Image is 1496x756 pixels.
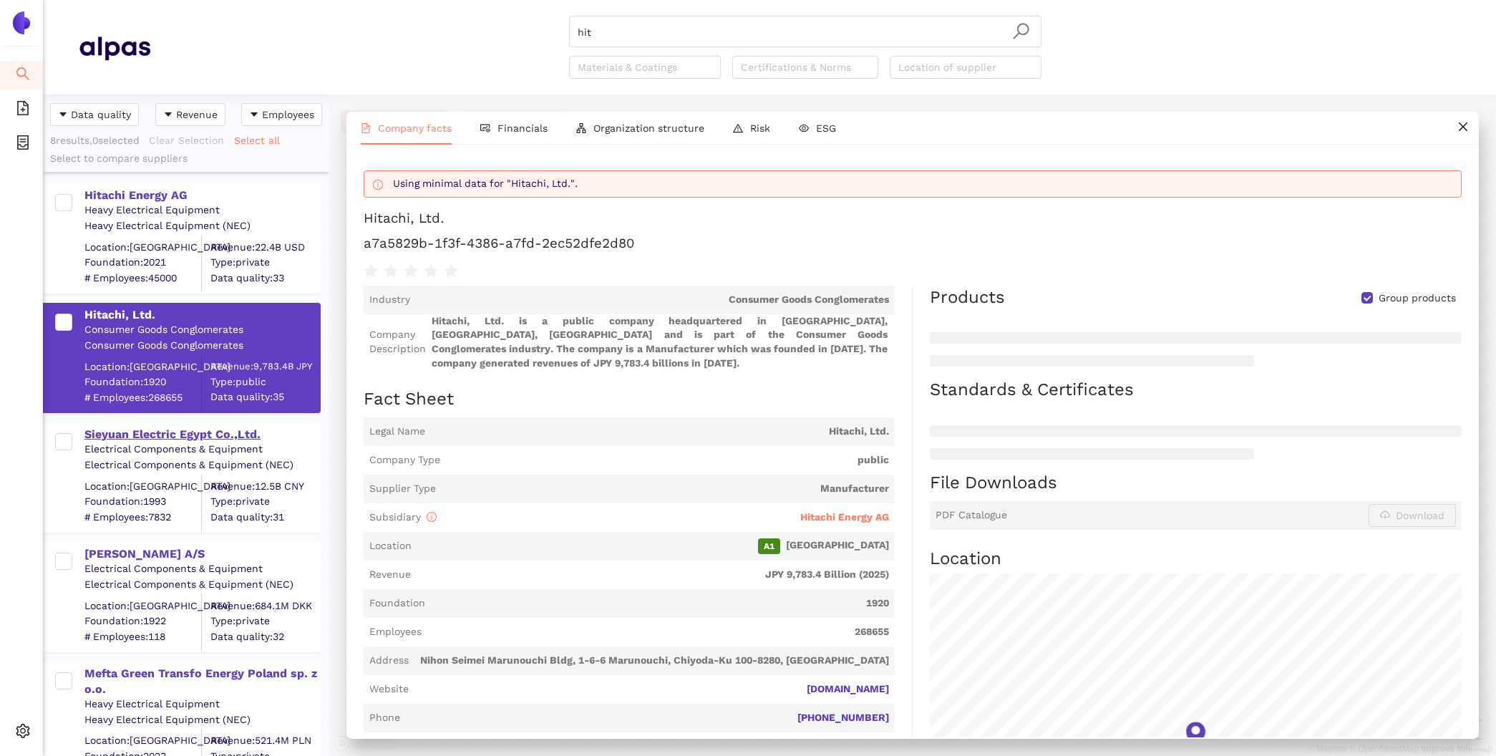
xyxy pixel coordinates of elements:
[816,122,836,134] span: ESG
[84,203,319,218] div: Heavy Electrical Equipment
[414,654,889,668] span: Nihon Seimei Marunouchi Bldg, 1-6-6 Marunouchi, Chiyoda-Ku 100-8280, [GEOGRAPHIC_DATA]
[431,596,889,611] span: 1920
[210,479,319,493] div: Revenue: 12.5B CNY
[576,123,586,133] span: apartment
[758,538,780,554] span: A1
[241,103,322,126] button: caret-downEmployees
[369,482,436,496] span: Supplier Type
[369,596,425,611] span: Foundation
[84,479,201,493] div: Location: [GEOGRAPHIC_DATA]
[84,339,319,353] div: Consumer Goods Conglomerates
[427,512,437,522] span: info-circle
[16,719,30,747] span: setting
[210,390,319,404] span: Data quality: 35
[432,314,889,370] span: Hitachi, Ltd. is a public company headquartered in [GEOGRAPHIC_DATA], [GEOGRAPHIC_DATA], [GEOGRAP...
[369,625,422,639] span: Employees
[733,123,743,133] span: warning
[364,234,1462,253] h1: a7a5829b-1f3f-4386-a7fd-2ec52dfe2d80
[234,132,280,148] span: Select all
[393,177,1455,191] div: Using minimal data for "Hitachi, Ltd.".
[431,425,889,439] span: Hitachi, Ltd.
[593,122,704,134] span: Organization structure
[176,107,218,122] span: Revenue
[84,359,201,374] div: Location: [GEOGRAPHIC_DATA]
[84,442,319,457] div: Electrical Components & Equipment
[163,110,173,121] span: caret-down
[84,510,201,524] span: # Employees: 7832
[84,614,201,629] span: Foundation: 1922
[442,482,889,496] span: Manufacturer
[427,625,889,639] span: 268655
[84,240,201,254] div: Location: [GEOGRAPHIC_DATA]
[84,734,201,748] div: Location: [GEOGRAPHIC_DATA]
[16,96,30,125] span: file-add
[210,374,319,389] span: Type: public
[84,666,319,698] div: Mefta Green Transfo Energy Poland sp. z o.o.
[404,264,418,278] span: star
[84,712,319,727] div: Heavy Electrical Equipment (NEC)
[84,390,201,404] span: # Employees: 268655
[84,188,319,203] div: Hitachi Energy AG
[378,122,452,134] span: Company facts
[369,682,409,697] span: Website
[262,107,314,122] span: Employees
[497,122,548,134] span: Financials
[930,378,1462,402] h2: Standards & Certificates
[444,264,458,278] span: star
[799,123,809,133] span: eye
[210,256,319,270] span: Type: private
[210,614,319,629] span: Type: private
[364,209,445,228] div: Hitachi, Ltd.
[84,697,319,712] div: Heavy Electrical Equipment
[58,110,68,121] span: caret-down
[84,546,319,562] div: [PERSON_NAME] A/S
[936,508,1007,523] span: PDF Catalogue
[369,539,412,553] span: Location
[84,219,319,233] div: Heavy Electrical Equipment (NEC)
[369,425,425,439] span: Legal Name
[16,62,30,90] span: search
[210,510,319,524] span: Data quality: 31
[369,511,437,523] span: Subsidiary
[210,629,319,644] span: Data quality: 32
[84,323,319,337] div: Consumer Goods Conglomerates
[416,293,889,307] span: Consumer Goods Conglomerates
[155,103,225,126] button: caret-downRevenue
[750,122,770,134] span: Risk
[417,538,889,554] span: [GEOGRAPHIC_DATA]
[361,123,371,133] span: file-text
[84,458,319,472] div: Electrical Components & Equipment (NEC)
[364,264,378,278] span: star
[480,123,490,133] span: fund-view
[16,130,30,159] span: container
[71,107,131,122] span: Data quality
[369,453,440,467] span: Company Type
[369,654,409,668] span: Address
[369,328,426,356] span: Company Description
[930,547,1462,571] h2: Location
[930,286,1005,310] div: Products
[84,375,201,389] span: Foundation: 1920
[446,453,889,467] span: public
[233,129,289,152] button: Select all
[424,264,438,278] span: star
[210,359,319,372] div: Revenue: 9,783.4B JPY
[210,271,319,285] span: Data quality: 33
[84,307,319,323] div: Hitachi, Ltd.
[50,152,322,166] div: Select to compare suppliers
[369,293,410,307] span: Industry
[84,271,201,285] span: # Employees: 45000
[384,264,398,278] span: star
[1457,121,1469,132] span: close
[84,256,201,270] span: Foundation: 2021
[50,103,139,126] button: caret-downData quality
[210,734,319,748] div: Revenue: 521.4M PLN
[364,387,895,412] h2: Fact Sheet
[79,30,150,66] img: Homepage
[369,568,411,582] span: Revenue
[84,578,319,592] div: Electrical Components & Equipment (NEC)
[84,562,319,576] div: Electrical Components & Equipment
[249,110,259,121] span: caret-down
[369,711,400,725] span: Phone
[84,427,319,442] div: Sieyuan Electric Egypt Co.,Ltd.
